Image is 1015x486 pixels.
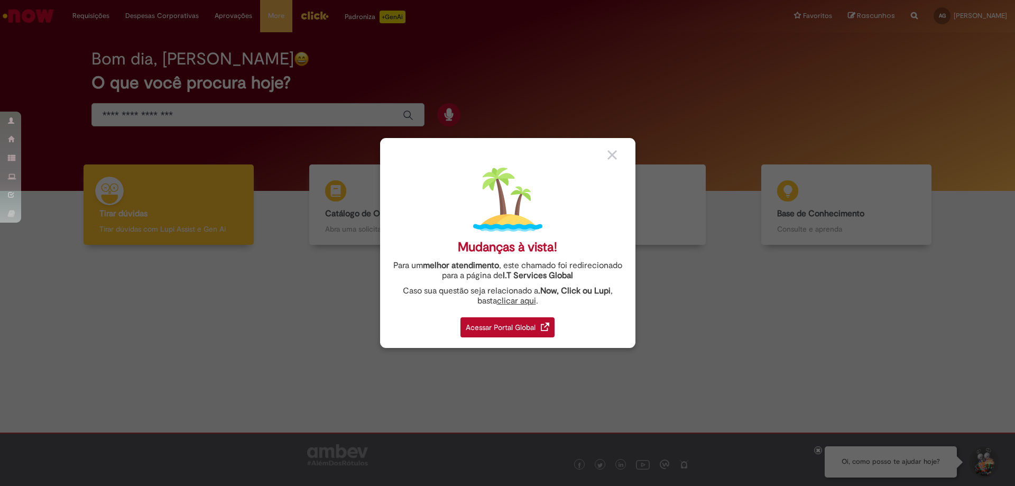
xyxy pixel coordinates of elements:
strong: .Now, Click ou Lupi [538,286,611,296]
a: clicar aqui [497,290,536,306]
img: redirect_link.png [541,323,549,331]
div: Acessar Portal Global [460,317,555,337]
div: Mudanças à vista! [458,240,557,255]
a: Acessar Portal Global [460,311,555,337]
img: close_button_grey.png [607,150,617,160]
div: Caso sua questão seja relacionado a , basta . [388,286,628,306]
strong: melhor atendimento [423,260,499,271]
img: island.png [473,165,542,234]
a: I.T Services Global [503,264,573,281]
div: Para um , este chamado foi redirecionado para a página de [388,261,628,281]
